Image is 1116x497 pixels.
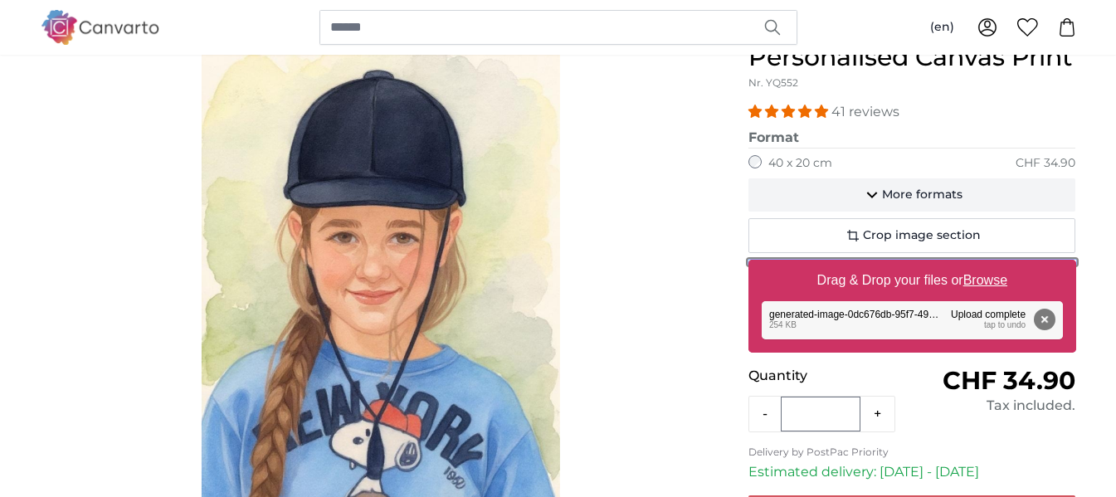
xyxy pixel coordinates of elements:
span: Nr. YQ552 [748,76,798,89]
span: 41 reviews [831,104,899,119]
legend: Format [748,128,1076,149]
img: Canvarto [41,10,160,44]
span: Crop image section [863,227,981,244]
button: - [749,397,781,431]
button: More formats [748,178,1076,212]
u: Browse [963,273,1007,287]
p: Delivery by PostPac Priority [748,446,1076,459]
label: Drag & Drop your files or [810,264,1013,297]
h1: Personalised Canvas Print [748,42,1076,72]
p: Quantity [748,366,912,386]
button: (en) [917,12,967,42]
div: CHF 34.90 [1016,155,1075,172]
span: CHF 34.90 [943,365,1075,396]
span: 4.98 stars [748,104,831,119]
button: + [860,397,894,431]
p: Estimated delivery: [DATE] - [DATE] [748,462,1076,482]
button: Crop image section [748,218,1076,253]
label: 40 x 20 cm [768,155,832,172]
div: Tax included. [912,396,1075,416]
span: More formats [882,187,962,203]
